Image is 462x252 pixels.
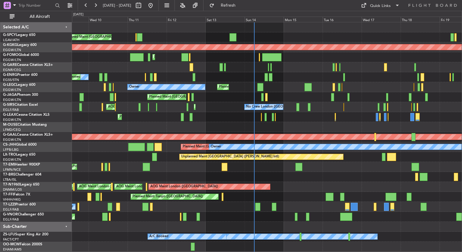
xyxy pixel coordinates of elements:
[246,102,310,111] div: No Crew London ([GEOGRAPHIC_DATA])
[3,93,38,97] a: G-JAGAPhenom 300
[3,53,18,57] span: G-FOMO
[3,173,15,176] span: T7-BRE
[3,83,35,87] a: G-LEGCLegacy 600
[211,142,221,151] div: Owner
[358,1,403,10] button: Quick Links
[149,232,168,241] div: A/C Booked
[370,3,391,9] div: Quick Links
[3,207,19,212] a: EGLF/FAB
[3,73,17,77] span: G-ENRG
[3,143,16,147] span: CS-JHH
[16,15,64,19] span: All Aircraft
[206,17,245,22] div: Sat 13
[3,183,39,186] a: T7-N1960Legacy 650
[3,118,21,122] a: EGGW/LTN
[89,17,128,22] div: Wed 10
[3,88,21,92] a: EGGW/LTN
[3,157,21,162] a: EGGW/LTN
[245,17,284,22] div: Sun 14
[3,163,15,166] span: T7-EMI
[3,128,21,132] a: LFMD/CEQ
[3,43,37,47] a: G-KGKGLegacy 600
[132,192,203,201] div: Planned Maint Tianjin ([GEOGRAPHIC_DATA])
[116,182,184,191] div: AOG Maint London ([GEOGRAPHIC_DATA])
[3,73,37,77] a: G-ENRGPraetor 600
[167,17,206,22] div: Fri 12
[3,43,17,47] span: G-KGKG
[401,17,440,22] div: Thu 18
[3,78,19,82] a: EGSS/STN
[3,193,30,196] a: T7-FFIFalcon 7X
[284,17,323,22] div: Mon 15
[3,143,37,147] a: CS-JHHGlobal 6000
[3,213,18,216] span: G-VNOR
[108,102,154,111] div: AOG Maint [PERSON_NAME]
[149,92,244,102] div: Planned Maint [GEOGRAPHIC_DATA] ([GEOGRAPHIC_DATA])
[3,213,44,216] a: G-VNORChallenger 650
[63,202,73,211] div: Owner
[3,147,19,152] a: LFPB/LBG
[3,113,16,117] span: G-LEAX
[3,33,35,37] a: G-SPCYLegacy 650
[3,237,19,242] a: FACT/CPT
[3,193,14,196] span: T7-FFI
[3,63,53,67] a: G-GARECessna Citation XLS+
[3,173,41,176] a: T7-BREChallenger 604
[3,233,48,236] a: ZS-LFUSuper King Air 200
[3,133,17,137] span: G-GAAL
[3,93,17,97] span: G-JAGA
[323,17,362,22] div: Tue 16
[103,3,131,8] span: [DATE] - [DATE]
[3,203,15,206] span: T7-LZZI
[129,82,139,92] div: Owner
[3,48,21,52] a: EGGW/LTN
[3,133,53,137] a: G-GAALCessna Citation XLS+
[18,1,53,10] input: Trip Number
[7,12,66,21] button: All Aircraft
[3,58,21,62] a: EGGW/LTN
[3,83,16,87] span: G-LEGC
[3,123,18,127] span: M-OUSE
[3,53,39,57] a: G-FOMOGlobal 6000
[3,98,21,102] a: EGGW/LTN
[3,153,16,157] span: LX-TRO
[216,3,241,8] span: Refresh
[3,113,50,117] a: G-LEAXCessna Citation XLS
[3,167,21,172] a: LFMN/NCE
[3,243,20,246] span: OO-MCW
[3,203,36,206] a: T7-LZZIPraetor 600
[3,63,17,67] span: G-GARE
[3,103,38,107] a: G-SIRSCitation Excel
[3,103,15,107] span: G-SIRS
[154,53,249,62] div: Planned Maint [GEOGRAPHIC_DATA] ([GEOGRAPHIC_DATA])
[3,233,15,236] span: ZS-LFU
[3,177,17,182] a: LTBA/ISL
[3,247,21,252] a: EHAM/AMS
[3,187,22,192] a: DNMM/LOS
[181,152,279,161] div: Unplanned Maint [GEOGRAPHIC_DATA] ([PERSON_NAME] Intl)
[3,68,21,72] a: EGNR/CEG
[3,33,16,37] span: G-SPCY
[3,183,20,186] span: T7-N1960
[3,137,21,142] a: EGGW/LTN
[79,182,147,191] div: AOG Maint London ([GEOGRAPHIC_DATA])
[3,108,19,112] a: EGLF/FAB
[219,82,314,92] div: Planned Maint [GEOGRAPHIC_DATA] ([GEOGRAPHIC_DATA])
[183,142,278,151] div: Planned Maint [GEOGRAPHIC_DATA] ([GEOGRAPHIC_DATA])
[362,17,401,22] div: Wed 17
[3,243,42,246] a: OO-MCWFalcon 2000S
[150,182,218,191] div: AOG Maint London ([GEOGRAPHIC_DATA])
[128,17,167,22] div: Thu 11
[3,38,19,42] a: LGAV/ATH
[3,163,40,166] a: T7-EMIHawker 900XP
[119,112,215,121] div: Planned Maint [GEOGRAPHIC_DATA] ([GEOGRAPHIC_DATA])
[3,217,19,222] a: EGLF/FAB
[3,123,47,127] a: M-OUSECitation Mustang
[207,1,243,10] button: Refresh
[3,197,21,202] a: VHHH/HKG
[73,12,83,17] div: [DATE]
[62,33,160,42] div: Unplanned Maint [GEOGRAPHIC_DATA] ([PERSON_NAME] Intl)
[3,153,35,157] a: LX-TROLegacy 650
